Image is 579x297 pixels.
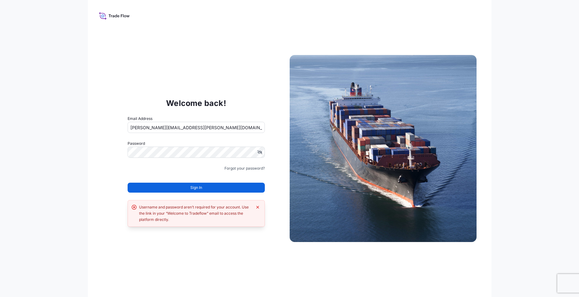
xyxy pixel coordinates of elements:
div: Username and password aren’t required for your account. Use the link in your “Welcome to Tradeflo... [139,204,252,223]
span: Sign In [190,185,202,191]
label: Password [128,140,265,147]
button: Dismiss error [255,204,261,210]
img: Ship illustration [290,55,477,242]
button: Sign In [128,183,265,193]
a: Forgot your password? [224,165,265,171]
label: Email Address [128,116,152,122]
button: Hide password [257,150,262,155]
p: Welcome back! [166,98,226,108]
input: example@gmail.com [128,122,265,133]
